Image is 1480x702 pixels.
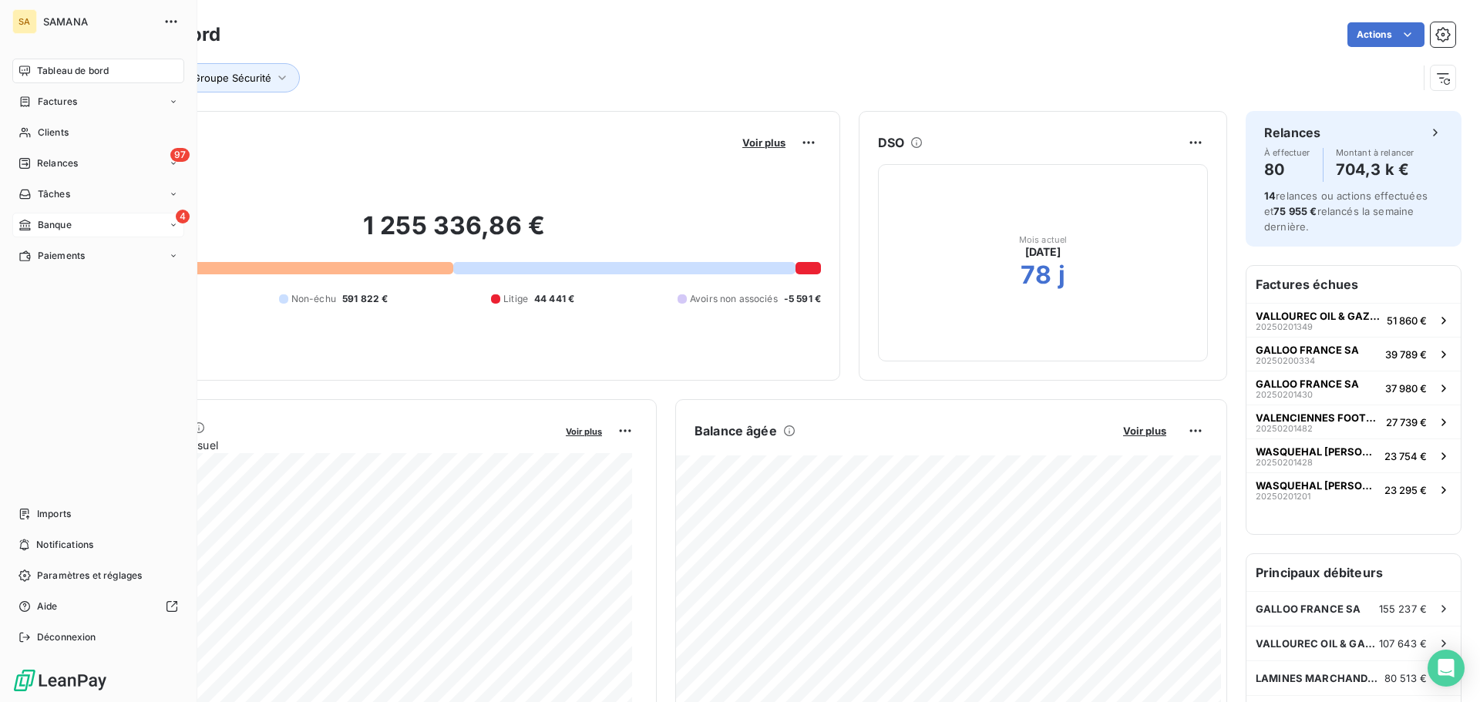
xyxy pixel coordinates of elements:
[38,126,69,139] span: Clients
[43,15,154,28] span: SAMANA
[37,64,109,78] span: Tableau de bord
[1264,157,1310,182] h4: 80
[1256,458,1313,467] span: 20250201428
[1246,303,1461,337] button: VALLOUREC OIL & GAZ FRANCE C/O VALLOUREC SSC2025020134951 860 €
[1256,310,1381,322] span: VALLOUREC OIL & GAZ FRANCE C/O VALLOUREC SSC
[1246,438,1461,472] button: WASQUEHAL [PERSON_NAME] PROJ JJ IMMO2025020142823 754 €
[342,292,388,306] span: 591 822 €
[1379,603,1427,615] span: 155 237 €
[1123,425,1166,437] span: Voir plus
[1246,371,1461,405] button: GALLOO FRANCE SA2025020143037 980 €
[1256,411,1380,424] span: VALENCIENNES FOOTBALL CLUB
[38,187,70,201] span: Tâches
[1118,424,1171,438] button: Voir plus
[1246,405,1461,438] button: VALENCIENNES FOOTBALL CLUB2025020148227 739 €
[742,136,785,149] span: Voir plus
[1264,123,1320,142] h6: Relances
[1019,235,1068,244] span: Mois actuel
[1384,672,1427,684] span: 80 513 €
[1256,492,1310,501] span: 20250201201
[503,292,528,306] span: Litige
[36,538,93,552] span: Notifications
[38,249,85,263] span: Paiements
[1025,244,1061,260] span: [DATE]
[1336,148,1414,157] span: Montant à relancer
[109,63,300,92] button: Entité : Safe Groupe Sécurité
[1384,484,1427,496] span: 23 295 €
[176,210,190,223] span: 4
[561,424,607,438] button: Voir plus
[1256,637,1379,650] span: VALLOUREC OIL & GAZ FRANCE C/O VALLOUREC SSC
[87,210,821,257] h2: 1 255 336,86 €
[1386,416,1427,428] span: 27 739 €
[1428,650,1465,687] div: Open Intercom Messenger
[1246,554,1461,591] h6: Principaux débiteurs
[1256,603,1361,615] span: GALLOO FRANCE SA
[784,292,821,306] span: -5 591 €
[690,292,778,306] span: Avoirs non associés
[1264,148,1310,157] span: À effectuer
[1264,190,1428,233] span: relances ou actions effectuées et relancés la semaine dernière.
[38,95,77,109] span: Factures
[1264,190,1276,202] span: 14
[1256,445,1378,458] span: WASQUEHAL [PERSON_NAME] PROJ JJ IMMO
[291,292,336,306] span: Non-échu
[1246,266,1461,303] h6: Factures échues
[38,218,72,232] span: Banque
[1256,479,1378,492] span: WASQUEHAL [PERSON_NAME] PROJ JJ IMMO
[1347,22,1424,47] button: Actions
[37,630,96,644] span: Déconnexion
[1246,337,1461,371] button: GALLOO FRANCE SA2025020033439 789 €
[1385,382,1427,395] span: 37 980 €
[1385,348,1427,361] span: 39 789 €
[738,136,790,149] button: Voir plus
[878,133,904,152] h6: DSO
[695,422,777,440] h6: Balance âgée
[37,507,71,521] span: Imports
[12,9,37,34] div: SA
[87,437,555,453] span: Chiffre d'affaires mensuel
[1021,260,1051,291] h2: 78
[1336,157,1414,182] h4: 704,3 k €
[1256,344,1359,356] span: GALLOO FRANCE SA
[12,594,184,619] a: Aide
[132,72,271,84] span: Entité : Safe Groupe Sécurité
[1379,637,1427,650] span: 107 643 €
[37,569,142,583] span: Paramètres et réglages
[1058,260,1065,291] h2: j
[534,292,574,306] span: 44 441 €
[1256,424,1313,433] span: 20250201482
[1273,205,1317,217] span: 75 955 €
[1387,314,1427,327] span: 51 860 €
[566,426,602,437] span: Voir plus
[12,668,108,693] img: Logo LeanPay
[1246,472,1461,506] button: WASQUEHAL [PERSON_NAME] PROJ JJ IMMO2025020120123 295 €
[1384,450,1427,462] span: 23 754 €
[1256,356,1315,365] span: 20250200334
[37,600,58,613] span: Aide
[1256,672,1384,684] span: LAMINES MARCHANDS EUROPEENS
[1256,378,1359,390] span: GALLOO FRANCE SA
[37,156,78,170] span: Relances
[1256,322,1313,331] span: 20250201349
[1256,390,1313,399] span: 20250201430
[170,148,190,162] span: 97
